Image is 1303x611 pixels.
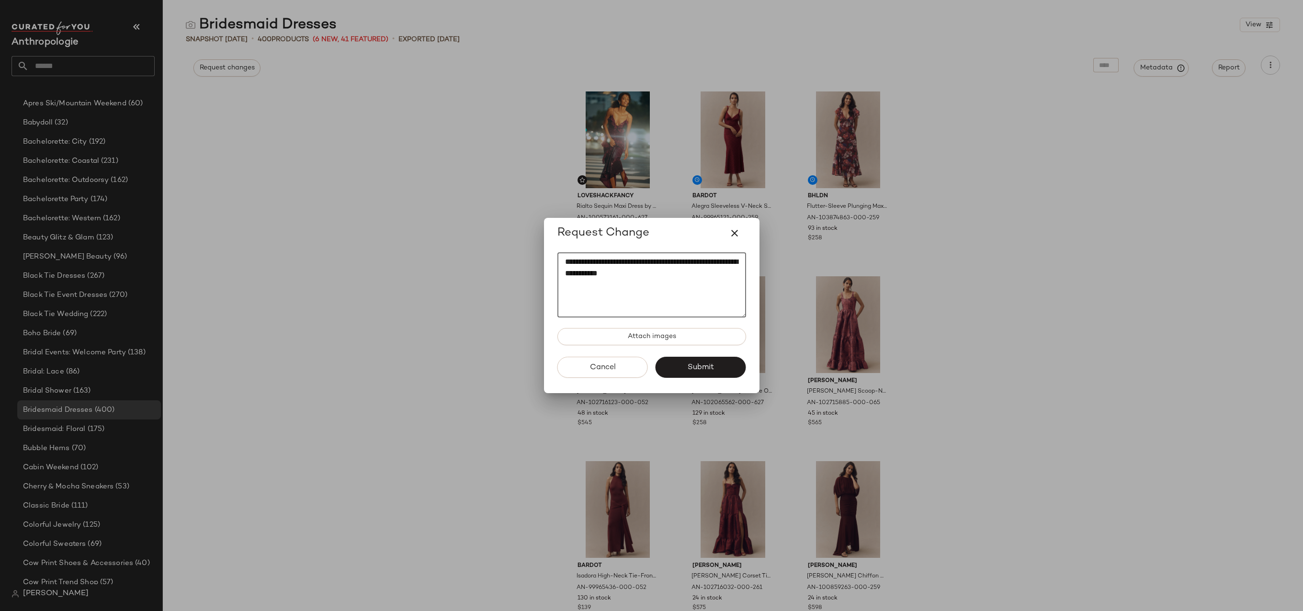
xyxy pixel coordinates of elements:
span: Request Change [557,226,649,241]
button: Attach images [557,328,746,345]
span: Cancel [589,363,615,372]
span: Submit [687,363,714,372]
button: Submit [656,357,746,378]
span: Attach images [627,333,676,340]
button: Cancel [557,357,648,378]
